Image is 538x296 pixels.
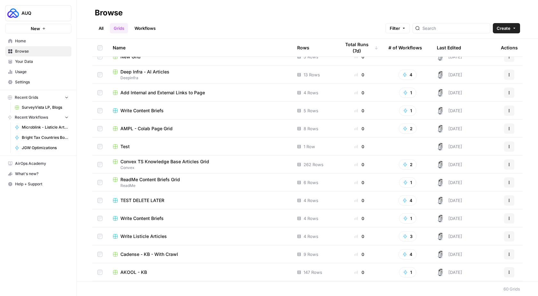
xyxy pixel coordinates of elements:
[15,48,69,54] span: Browse
[340,197,378,204] div: 0
[340,39,378,56] div: Total Runs (7d)
[12,132,71,143] a: Bright Tax Countries Bottom Tier
[437,233,444,240] img: 28dbpmxwbe1lgts1kkshuof3rm4g
[340,251,378,258] div: 0
[113,215,287,222] a: Write Content Briefs
[437,125,444,132] img: 28dbpmxwbe1lgts1kkshuof3rm4g
[15,114,48,120] span: Recent Workflows
[388,39,422,56] div: # of Workflows
[113,69,287,81] a: Deep Infra - AI ArticlesDeepinfra
[120,143,130,150] span: Test
[340,161,378,168] div: 0
[22,135,69,140] span: Bright Tax Countries Bottom Tier
[340,143,378,150] div: 0
[437,71,462,79] div: [DATE]
[7,7,19,19] img: AUQ Logo
[113,165,287,171] span: Convex
[120,158,209,165] span: Convex TS Knowledge Base Articles Grid
[437,179,462,186] div: [DATE]
[437,89,444,97] img: 28dbpmxwbe1lgts1kkshuof3rm4g
[15,161,69,166] span: AirOps Academy
[95,23,107,33] a: All
[22,145,69,151] span: JGW Optimizations
[5,169,71,179] div: What's new?
[5,93,71,102] button: Recent Grids
[113,107,287,114] a: Write Content Briefs
[120,251,178,258] span: Cadense - KB - With Crawl
[304,233,318,240] span: 4 Rows
[113,183,287,189] span: ReadMe
[398,249,417,259] button: 4
[304,215,318,222] span: 4 Rows
[15,95,38,100] span: Recent Grids
[437,250,462,258] div: [DATE]
[5,56,71,67] a: Your Data
[437,89,462,97] div: [DATE]
[399,231,417,241] button: 3
[120,69,169,75] span: Deep Infra - AI Articles
[386,23,410,33] button: Filter
[113,39,287,56] div: Name
[5,67,71,77] a: Usage
[5,46,71,56] a: Browse
[12,102,71,113] a: SurveyVista LP, Blogs
[437,39,461,56] div: Last Edited
[501,39,518,56] div: Actions
[437,161,444,168] img: 28dbpmxwbe1lgts1kkshuof3rm4g
[399,123,417,134] button: 2
[5,5,71,21] button: Workspace: AUQ
[113,251,287,258] a: Cadense - KB - With Crawl
[15,181,69,187] span: Help + Support
[5,77,71,87] a: Settings
[437,179,444,186] img: 28dbpmxwbe1lgts1kkshuof3rm4g
[340,89,378,96] div: 0
[340,179,378,186] div: 0
[398,70,417,80] button: 4
[304,269,322,275] span: 147 Rows
[12,143,71,153] a: JGW Optimizations
[399,88,416,98] button: 1
[5,24,71,33] button: New
[437,161,462,168] div: [DATE]
[15,38,69,44] span: Home
[120,233,167,240] span: Write Listicle Articles
[493,23,520,33] button: Create
[304,161,323,168] span: 262 Rows
[390,25,400,31] span: Filter
[437,107,444,114] img: 28dbpmxwbe1lgts1kkshuof3rm4g
[340,215,378,222] div: 0
[437,71,444,79] img: 28dbpmxwbe1lgts1kkshuof3rm4g
[5,113,71,122] button: Recent Workflows
[399,267,416,277] button: 1
[399,159,417,170] button: 2
[297,39,309,56] div: Rows
[113,233,287,240] a: Write Listicle Articles
[120,89,205,96] span: Add Internal and External Links to Page
[422,25,487,31] input: Search
[113,125,287,132] a: AMPL - Colab Page Grid
[437,268,444,276] img: 28dbpmxwbe1lgts1kkshuof3rm4g
[437,143,462,150] div: [DATE]
[12,122,71,132] a: Microblink - Listicle Article
[21,10,60,16] span: AUQ
[304,197,318,204] span: 4 Rows
[22,124,69,130] span: Microblink - Listicle Article
[5,179,71,189] button: Help + Support
[304,143,315,150] span: 1 Row
[110,23,128,33] a: Grids
[113,197,287,204] a: TEST DELETE LATER
[113,158,287,171] a: Convex TS Knowledge Base Articles GridConvex
[113,269,287,275] a: AKOOL - KB
[437,215,444,222] img: 28dbpmxwbe1lgts1kkshuof3rm4g
[497,25,510,31] span: Create
[398,195,417,206] button: 4
[5,36,71,46] a: Home
[437,197,444,204] img: 28dbpmxwbe1lgts1kkshuof3rm4g
[340,233,378,240] div: 0
[399,177,416,188] button: 1
[304,251,318,258] span: 9 Rows
[120,215,164,222] span: Write Content Briefs
[437,268,462,276] div: [DATE]
[437,197,462,204] div: [DATE]
[437,143,444,150] img: 28dbpmxwbe1lgts1kkshuof3rm4g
